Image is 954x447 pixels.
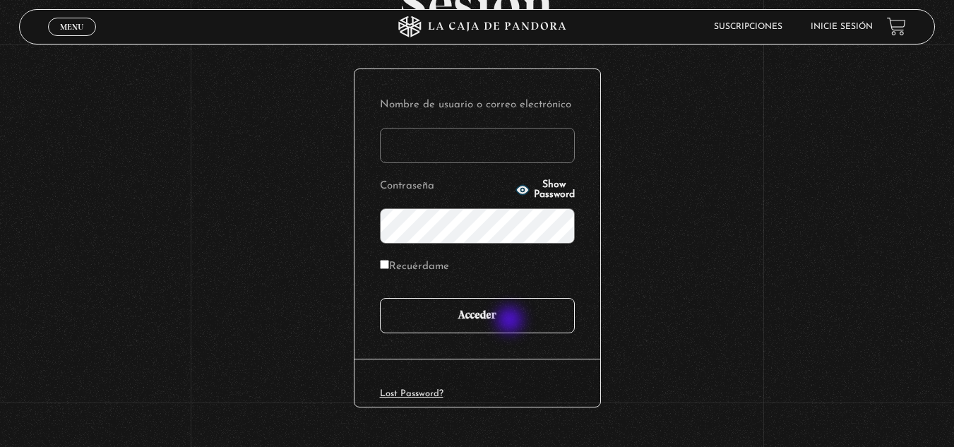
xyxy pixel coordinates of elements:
[714,23,782,31] a: Suscripciones
[60,23,83,31] span: Menu
[380,389,443,398] a: Lost Password?
[534,180,575,200] span: Show Password
[380,298,575,333] input: Acceder
[887,17,906,36] a: View your shopping cart
[515,180,575,200] button: Show Password
[380,260,389,269] input: Recuérdame
[811,23,873,31] a: Inicie sesión
[380,256,449,278] label: Recuérdame
[380,176,511,198] label: Contraseña
[55,34,88,44] span: Cerrar
[380,95,575,117] label: Nombre de usuario o correo electrónico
